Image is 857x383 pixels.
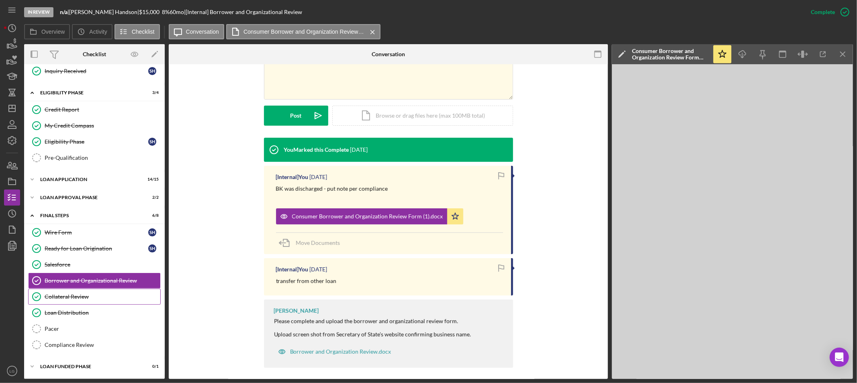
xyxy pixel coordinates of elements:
[184,9,302,15] div: | [Internal] Borrower and Organizational Review
[226,24,380,39] button: Consumer Borrower and Organization Review Form (1).docx
[45,155,160,161] div: Pre-Qualification
[28,289,161,305] a: Collateral Review
[40,364,139,369] div: Loan Funded Phase
[811,4,835,20] div: Complete
[60,8,67,15] b: n/a
[28,150,161,166] a: Pre-Qualification
[350,147,368,153] time: 2025-08-20 03:35
[10,369,15,373] text: LG
[60,9,69,15] div: |
[89,29,107,35] label: Activity
[45,229,148,236] div: Wire Form
[284,147,349,153] div: You Marked this Complete
[276,174,309,180] div: [Internal] You
[115,24,160,39] button: Checklist
[144,364,159,369] div: 0 / 1
[28,102,161,118] a: Credit Report
[139,8,160,15] span: $15,000
[274,318,471,337] div: Please complete and upload the borrower and organizational review form. Upload screen shot from S...
[310,266,327,273] time: 2025-08-19 21:49
[24,24,70,39] button: Overview
[28,337,161,353] a: Compliance Review
[45,139,148,145] div: Eligibility Phase
[290,106,302,126] div: Post
[132,29,155,35] label: Checklist
[372,51,405,57] div: Conversation
[45,310,160,316] div: Loan Distribution
[144,213,159,218] div: 6 / 8
[243,29,364,35] label: Consumer Borrower and Organization Review Form (1).docx
[264,106,328,126] button: Post
[28,273,161,289] a: Borrower and Organizational Review
[803,4,853,20] button: Complete
[169,24,225,39] button: Conversation
[45,293,160,300] div: Collateral Review
[41,29,65,35] label: Overview
[45,245,148,252] div: Ready for Loan Origination
[45,277,160,284] div: Borrower and Organizational Review
[40,213,139,218] div: FINAL STEPS
[632,48,708,61] div: Consumer Borrower and Organization Review Form (1).docx
[40,90,139,95] div: Eligibility Phase
[45,68,148,74] div: Inquiry Received
[144,90,159,95] div: 3 / 4
[28,63,161,79] a: Inquiry ReceivedSH
[274,344,395,360] button: Borrower and Organization Review.docx
[276,277,337,285] p: transfer from other loan
[45,122,160,129] div: My Credit Compass
[290,348,391,355] div: Borrower and Organization Review.docx
[292,213,443,220] div: Consumer Borrower and Organization Review Form (1).docx
[45,106,160,113] div: Credit Report
[274,308,319,314] div: [PERSON_NAME]
[296,239,340,246] span: Move Documents
[830,348,849,367] div: Open Intercom Messenger
[148,138,156,146] div: S H
[83,51,106,57] div: Checklist
[148,228,156,236] div: S H
[28,224,161,240] a: Wire FormSH
[148,67,156,75] div: S H
[612,64,853,379] iframe: Document Preview
[28,134,161,150] a: Eligibility PhaseSH
[186,29,219,35] label: Conversation
[310,174,327,180] time: 2025-08-20 03:35
[28,257,161,273] a: Salesforce
[72,24,112,39] button: Activity
[28,305,161,321] a: Loan Distribution
[144,177,159,182] div: 14 / 15
[276,266,309,273] div: [Internal] You
[40,195,139,200] div: Loan Approval Phase
[45,342,160,348] div: Compliance Review
[276,185,388,192] span: BK was discharged - put note per compliance
[45,261,160,268] div: Salesforce
[28,118,161,134] a: My Credit Compass
[4,363,20,379] button: LG
[24,7,53,17] div: In Review
[45,326,160,332] div: Pacer
[276,233,348,253] button: Move Documents
[276,208,463,224] button: Consumer Borrower and Organization Review Form (1).docx
[162,9,170,15] div: 8 %
[28,240,161,257] a: Ready for Loan OriginationSH
[144,195,159,200] div: 2 / 2
[69,9,139,15] div: [PERSON_NAME] Handson |
[28,321,161,337] a: Pacer
[40,177,139,182] div: Loan Application
[170,9,184,15] div: 60 mo
[148,244,156,253] div: S H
